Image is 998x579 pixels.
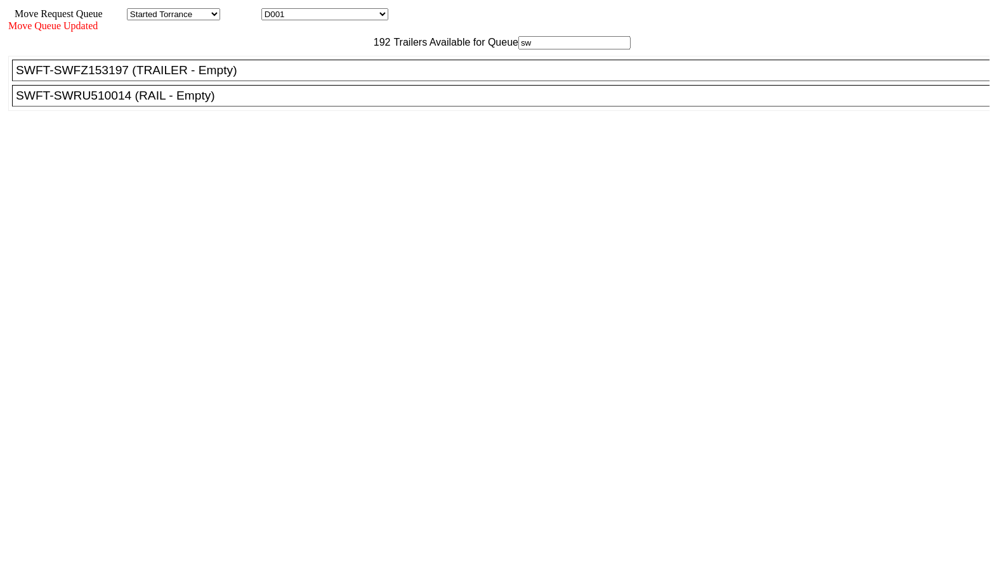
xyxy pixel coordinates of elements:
[16,89,997,103] div: SWFT-SWRU510014 (RAIL - Empty)
[518,36,631,49] input: Filter Available Trailers
[8,8,103,19] span: Move Request Queue
[391,37,519,48] span: Trailers Available for Queue
[367,37,391,48] span: 192
[8,20,98,31] span: Move Queue Updated
[105,8,124,19] span: Area
[223,8,259,19] span: Location
[16,63,997,77] div: SWFT-SWFZ153197 (TRAILER - Empty)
